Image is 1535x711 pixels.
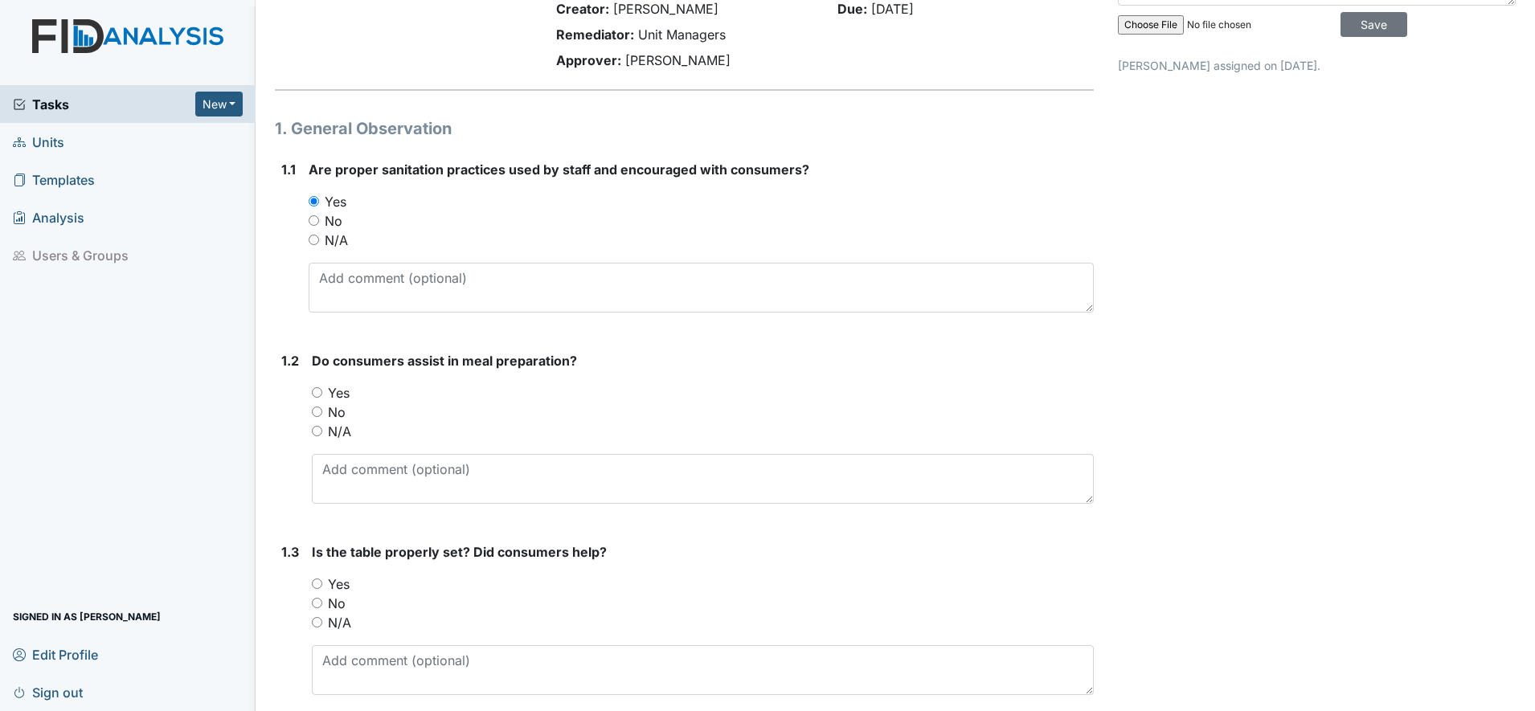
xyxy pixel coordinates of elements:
input: Save [1341,12,1407,37]
label: N/A [328,422,351,441]
span: Edit Profile [13,642,98,667]
label: Yes [328,574,350,594]
strong: Remediator: [556,27,634,43]
input: N/A [309,235,319,245]
span: Are proper sanitation practices used by staff and encouraged with consumers? [309,161,809,178]
strong: Creator: [556,1,609,17]
input: Yes [309,196,319,206]
button: New [195,92,244,116]
span: [PERSON_NAME] [613,1,718,17]
input: No [312,598,322,608]
input: No [312,407,322,417]
span: Analysis [13,205,84,230]
label: N/A [325,231,348,250]
span: Unit Managers [638,27,726,43]
span: Signed in as [PERSON_NAME] [13,604,161,629]
input: No [309,215,319,226]
span: Sign out [13,680,83,705]
label: No [328,594,346,613]
label: 1.1 [281,160,296,179]
span: [DATE] [871,1,914,17]
label: 1.2 [281,351,299,370]
span: Units [13,129,64,154]
h1: 1. General Observation [275,116,1094,141]
label: Yes [325,192,346,211]
input: Yes [312,578,322,589]
input: Yes [312,387,322,398]
strong: Due: [837,1,867,17]
label: N/A [328,613,351,632]
label: No [325,211,342,231]
input: N/A [312,426,322,436]
span: Templates [13,167,95,192]
label: No [328,402,346,422]
span: [PERSON_NAME] [625,52,731,68]
input: N/A [312,617,322,627]
span: Is the table properly set? Did consumers help? [312,544,607,560]
strong: Approver: [556,52,621,68]
a: Tasks [13,95,195,114]
span: Do consumers assist in meal preparation? [312,353,577,369]
p: [PERSON_NAME] assigned on [DATE]. [1118,57,1516,74]
label: Yes [328,383,350,402]
label: 1.3 [281,542,299,562]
